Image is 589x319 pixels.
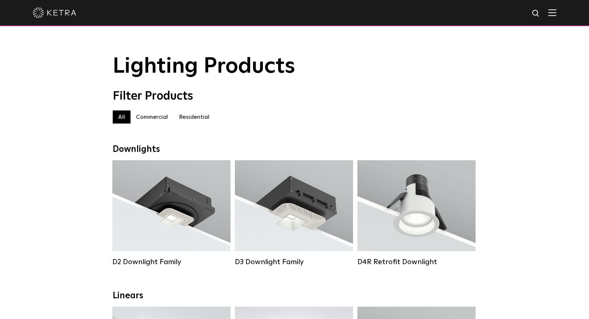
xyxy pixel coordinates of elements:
span: Lighting Products [113,56,295,77]
img: Hamburger%20Nav.svg [548,9,556,16]
div: Linears [113,291,476,301]
label: Commercial [131,110,173,124]
a: D2 Downlight Family Lumen Output:1200Colors:White / Black / Gloss Black / Silver / Bronze / Silve... [112,160,231,266]
div: D4R Retrofit Downlight [357,258,476,266]
img: search icon [532,9,541,18]
label: Residential [173,110,215,124]
div: D2 Downlight Family [112,258,231,266]
label: All [113,110,131,124]
img: ketra-logo-2019-white [33,7,76,18]
div: D3 Downlight Family [235,258,353,266]
a: D3 Downlight Family Lumen Output:700 / 900 / 1100Colors:White / Black / Silver / Bronze / Paintab... [235,160,353,266]
div: Downlights [113,144,476,155]
div: Filter Products [113,89,476,103]
a: D4R Retrofit Downlight Lumen Output:800Colors:White / BlackBeam Angles:15° / 25° / 40° / 60°Watta... [357,160,476,266]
